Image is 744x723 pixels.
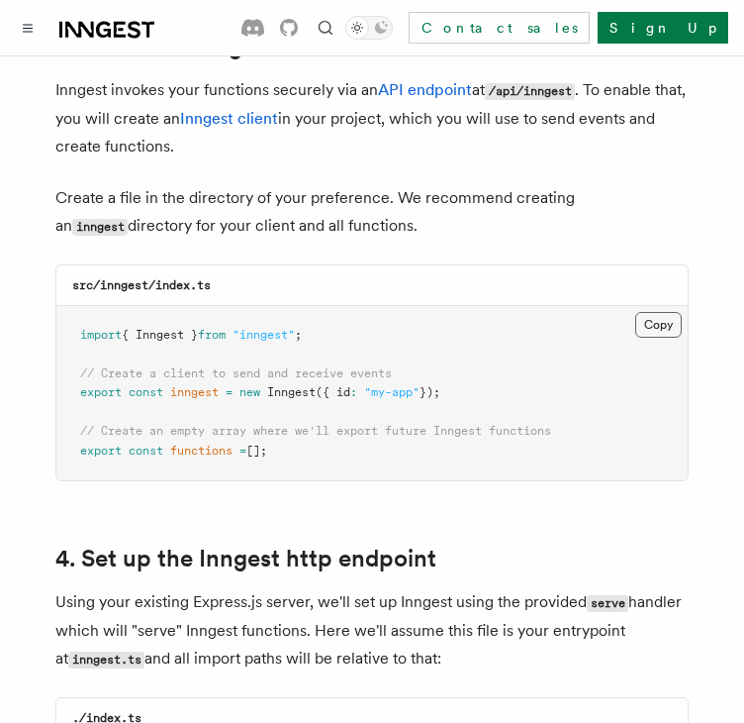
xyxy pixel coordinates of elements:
p: Create a file in the directory of your preference. We recommend creating an directory for your cl... [55,184,689,241]
a: Inngest client [180,109,278,128]
code: src/inngest/index.ts [72,278,211,292]
button: Find something... [314,16,337,40]
p: Inngest invokes your functions securely via an at . To enable that, you will create an in your pr... [55,76,689,160]
a: 4. Set up the Inngest http endpoint [55,545,436,572]
span: }); [419,385,440,399]
code: inngest [72,219,128,236]
a: Sign Up [598,12,728,44]
code: inngest.ts [68,652,144,669]
span: inngest [170,385,219,399]
span: { Inngest } [122,328,198,342]
span: Inngest [267,385,316,399]
span: []; [246,444,267,458]
span: functions [170,444,232,458]
span: const [129,444,163,458]
span: = [239,444,246,458]
span: // Create a client to send and receive events [80,366,392,380]
span: "my-app" [364,385,419,399]
button: Toggle navigation [16,16,40,40]
span: // Create an empty array where we'll export future Inngest functions [80,424,551,438]
code: /api/inngest [485,83,575,100]
span: "inngest" [232,328,295,342]
button: Copy [635,312,682,338]
span: export [80,444,122,458]
span: const [129,385,163,399]
a: Contact sales [409,12,590,44]
span: export [80,385,122,399]
span: : [350,385,357,399]
p: Using your existing Express.js server, we'll set up Inngest using the provided handler which will... [55,588,689,673]
span: = [226,385,232,399]
span: from [198,328,226,342]
button: Toggle dark mode [345,16,393,40]
span: ; [295,328,302,342]
a: API endpoint [378,80,472,99]
span: import [80,328,122,342]
code: serve [587,595,628,612]
span: new [239,385,260,399]
span: ({ id [316,385,350,399]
